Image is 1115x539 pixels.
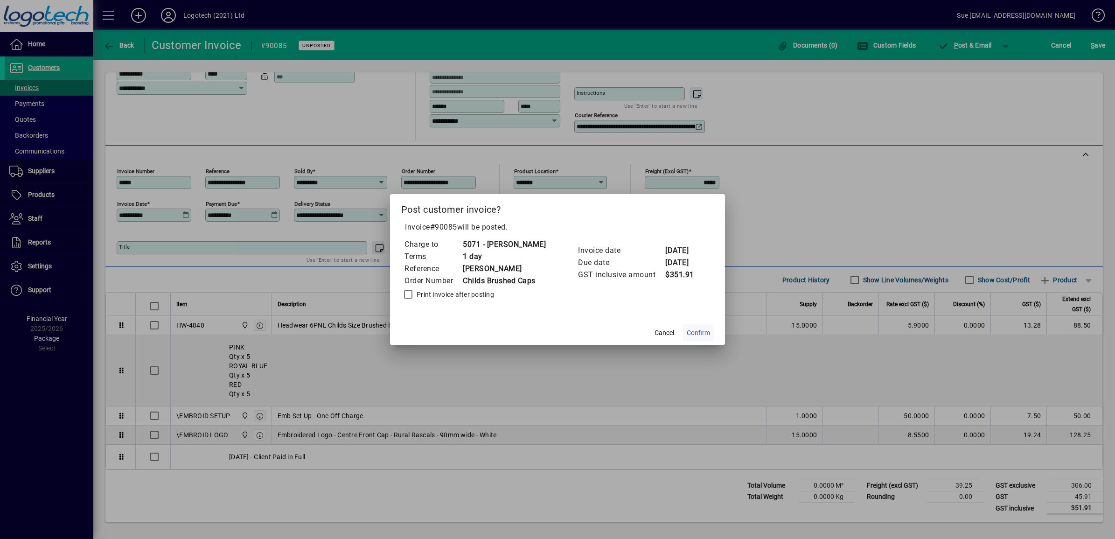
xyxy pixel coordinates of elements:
[404,275,462,287] td: Order Number
[404,251,462,263] td: Terms
[665,245,702,257] td: [DATE]
[578,245,665,257] td: Invoice date
[578,269,665,281] td: GST inclusive amount
[462,251,546,263] td: 1 day
[462,263,546,275] td: [PERSON_NAME]
[655,328,674,338] span: Cancel
[404,263,462,275] td: Reference
[430,223,457,231] span: #90085
[415,290,494,299] label: Print invoice after posting
[578,257,665,269] td: Due date
[687,328,710,338] span: Confirm
[462,238,546,251] td: 5071 - [PERSON_NAME]
[401,222,714,233] p: Invoice will be posted .
[404,238,462,251] td: Charge to
[665,269,702,281] td: $351.91
[462,275,546,287] td: Childs Brushed Caps
[390,194,725,221] h2: Post customer invoice?
[665,257,702,269] td: [DATE]
[683,324,714,341] button: Confirm
[649,324,679,341] button: Cancel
